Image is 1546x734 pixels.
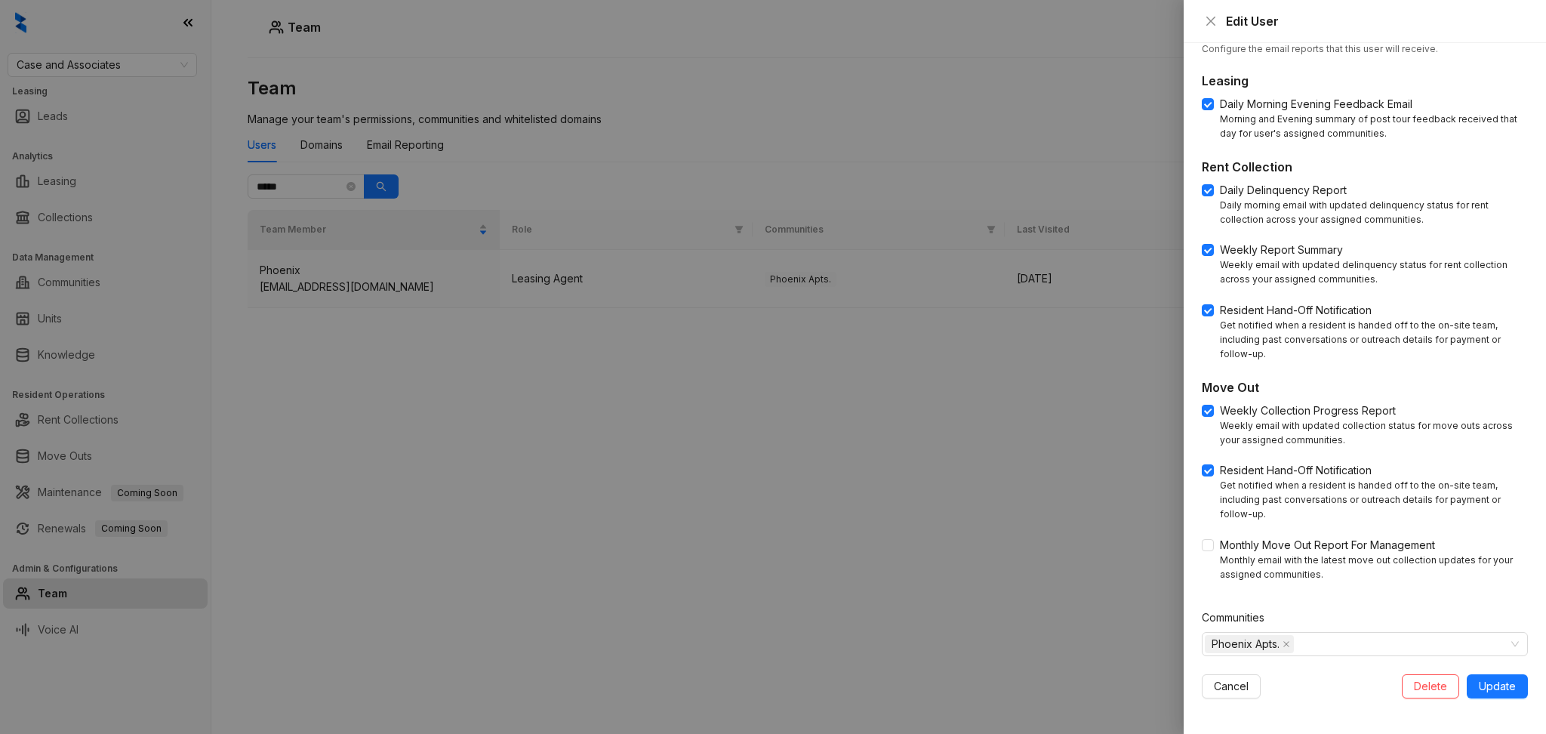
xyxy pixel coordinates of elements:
[1226,12,1528,30] div: Edit User
[1220,419,1528,448] div: Weekly email with updated collection status for move outs across your assigned communities.
[1202,674,1261,699] button: Cancel
[1214,678,1249,695] span: Cancel
[1214,462,1378,479] span: Resident Hand-Off Notification
[1220,199,1528,227] div: Daily morning email with updated delinquency status for rent collection across your assigned comm...
[1212,636,1280,652] span: Phoenix Apts.
[1214,537,1441,554] span: Monthly Move Out Report For Management
[1202,609,1274,626] label: Communities
[1467,674,1528,699] button: Update
[1479,678,1516,695] span: Update
[1214,302,1378,319] span: Resident Hand-Off Notification
[1214,242,1349,258] span: Weekly Report Summary
[1220,479,1528,522] div: Get notified when a resident is handed off to the on-site team, including past conversations or o...
[1205,635,1294,653] span: Phoenix Apts.
[1214,96,1418,113] span: Daily Morning Evening Feedback Email
[1220,319,1528,362] div: Get notified when a resident is handed off to the on-site team, including past conversations or o...
[1220,258,1528,287] div: Weekly email with updated delinquency status for rent collection across your assigned communities.
[1283,640,1290,648] span: close
[1202,158,1528,176] h5: Rent Collection
[1220,554,1528,582] div: Monthly email with the latest move out collection updates for your assigned communities.
[1202,43,1438,54] span: Configure the email reports that this user will receive.
[1205,15,1217,27] span: close
[1202,378,1528,396] h5: Move Out
[1202,12,1220,30] button: Close
[1202,72,1528,90] h5: Leasing
[1220,113,1528,141] div: Morning and Evening summary of post tour feedback received that day for user's assigned communities.
[1414,678,1447,695] span: Delete
[1402,674,1459,699] button: Delete
[1214,182,1353,199] span: Daily Delinquency Report
[1214,402,1402,419] span: Weekly Collection Progress Report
